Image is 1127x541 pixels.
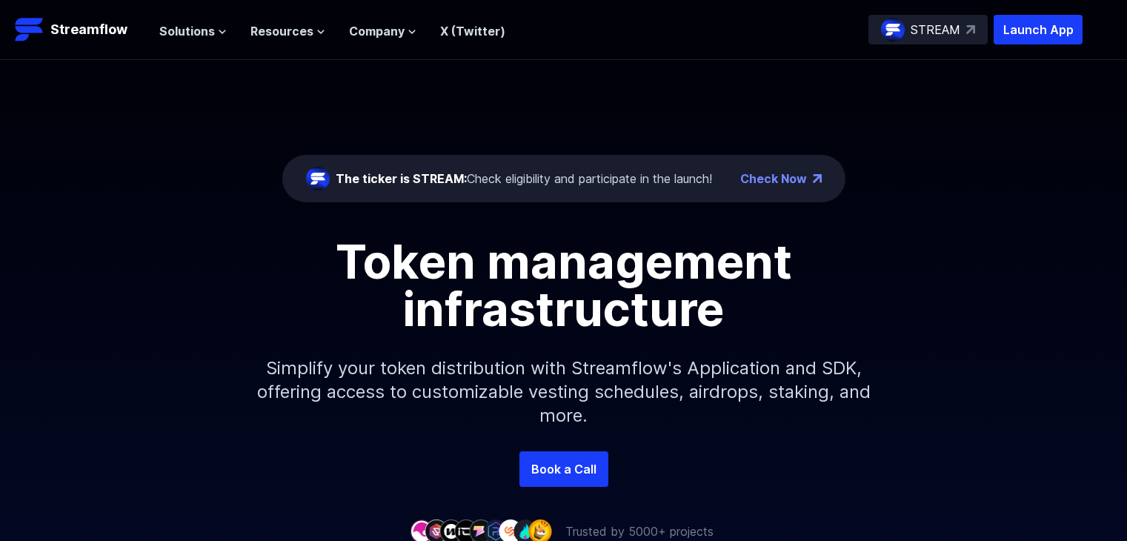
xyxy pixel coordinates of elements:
img: top-right-arrow.svg [966,25,975,34]
button: Solutions [159,22,227,40]
a: STREAM [868,15,988,44]
p: Trusted by 5000+ projects [565,522,714,540]
img: top-right-arrow.png [813,174,822,183]
img: streamflow-logo-circle.png [881,18,905,42]
p: STREAM [911,21,960,39]
a: Check Now [740,170,807,187]
button: Resources [250,22,325,40]
p: Simplify your token distribution with Streamflow's Application and SDK, offering access to custom... [245,333,882,451]
button: Company [349,22,416,40]
p: Streamflow [50,19,127,40]
a: X (Twitter) [440,24,505,39]
h1: Token management infrastructure [230,238,897,333]
button: Launch App [994,15,1083,44]
a: Streamflow [15,15,144,44]
span: Resources [250,22,313,40]
span: Solutions [159,22,215,40]
div: Check eligibility and participate in the launch! [336,170,712,187]
a: Book a Call [519,451,608,487]
span: Company [349,22,405,40]
img: Streamflow Logo [15,15,44,44]
span: The ticker is STREAM: [336,171,467,186]
img: streamflow-logo-circle.png [306,167,330,190]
